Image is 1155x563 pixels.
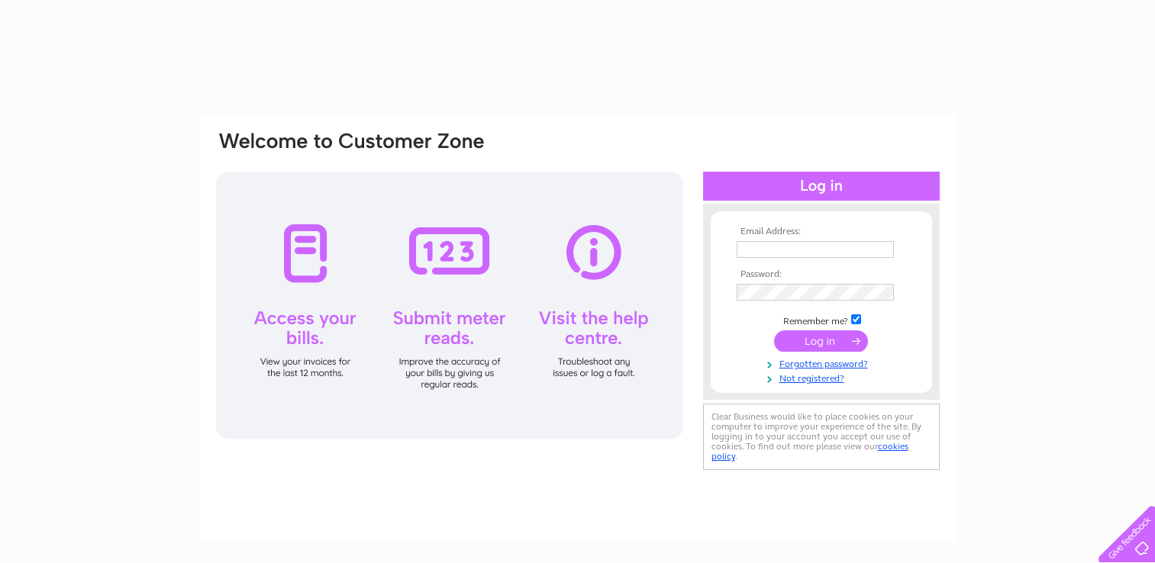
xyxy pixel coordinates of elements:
th: Email Address: [733,227,910,237]
a: cookies policy [711,441,908,462]
td: Remember me? [733,312,910,327]
a: Not registered? [737,370,910,384]
th: Password: [733,269,910,280]
input: Submit [774,330,868,352]
a: Forgotten password? [737,355,910,370]
div: Clear Business would like to place cookies on your computer to improve your experience of the sit... [703,404,940,470]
